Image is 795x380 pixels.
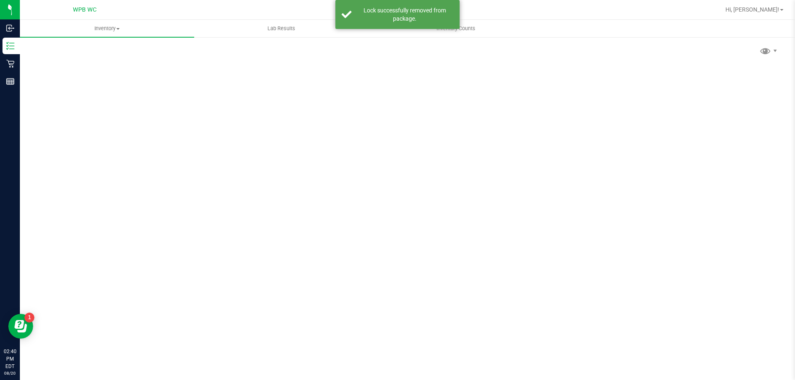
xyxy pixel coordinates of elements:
[6,42,14,50] inline-svg: Inventory
[73,6,96,13] span: WPB WC
[4,348,16,370] p: 02:40 PM EDT
[6,60,14,68] inline-svg: Retail
[24,313,34,323] iframe: Resource center unread badge
[6,77,14,86] inline-svg: Reports
[4,370,16,376] p: 08/20
[20,25,194,32] span: Inventory
[194,20,369,37] a: Lab Results
[356,6,453,23] div: Lock successfully removed from package.
[8,314,33,339] iframe: Resource center
[725,6,779,13] span: Hi, [PERSON_NAME]!
[256,25,306,32] span: Lab Results
[20,20,194,37] a: Inventory
[6,24,14,32] inline-svg: Inbound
